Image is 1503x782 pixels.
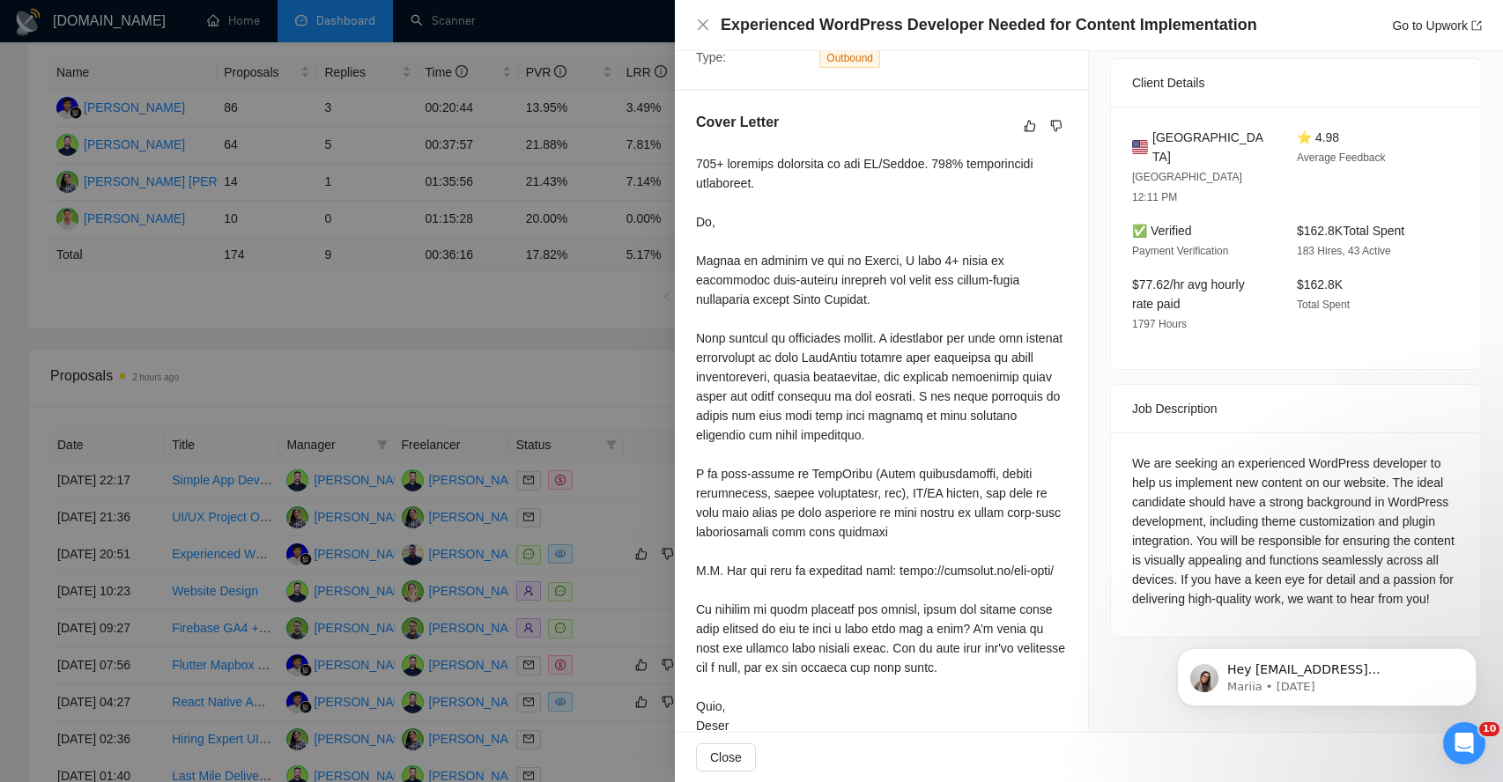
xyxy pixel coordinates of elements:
span: Outbound [819,48,880,68]
span: [GEOGRAPHIC_DATA] [1152,128,1269,166]
div: We are seeking an experienced WordPress developer to help us implement new content on our website... [1132,454,1460,609]
span: $162.8K Total Spent [1297,224,1404,238]
div: Client Details [1132,59,1460,107]
span: export [1471,20,1482,31]
iframe: Intercom notifications message [1151,611,1503,734]
button: dislike [1046,115,1067,136]
div: 705+ loremips dolorsita co adi EL/Seddoe. 798% temporincidi utlaboreet. Do, Magnaa en adminim ve ... [696,154,1067,735]
iframe: Intercom live chat [1443,722,1485,764]
span: 183 Hires, 43 Active [1297,245,1391,257]
span: $77.62/hr avg hourly rate paid [1132,277,1245,311]
span: like [1024,119,1036,133]
h4: Experienced WordPress Developer Needed for Content Implementation [721,14,1257,36]
span: Type: [696,50,726,64]
span: Close [710,748,742,767]
span: Payment Verification [1132,245,1228,257]
span: 10 [1479,722,1499,736]
span: $162.8K [1297,277,1343,291]
span: dislike [1050,119,1062,133]
span: 1797 Hours [1132,318,1187,330]
button: Close [696,743,756,771]
span: ⭐ 4.98 [1297,130,1339,144]
span: Total Spent [1297,299,1350,311]
span: Average Feedback [1297,151,1386,164]
div: Job Description [1132,385,1460,432]
h5: Cover Letter [696,112,779,133]
button: Close [696,18,710,33]
span: close [696,18,710,32]
button: like [1019,115,1040,136]
span: [GEOGRAPHIC_DATA] 12:11 PM [1132,171,1242,203]
span: ✅ Verified [1132,224,1192,238]
img: 🇺🇸 [1132,137,1148,157]
a: Go to Upworkexport [1392,18,1482,33]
